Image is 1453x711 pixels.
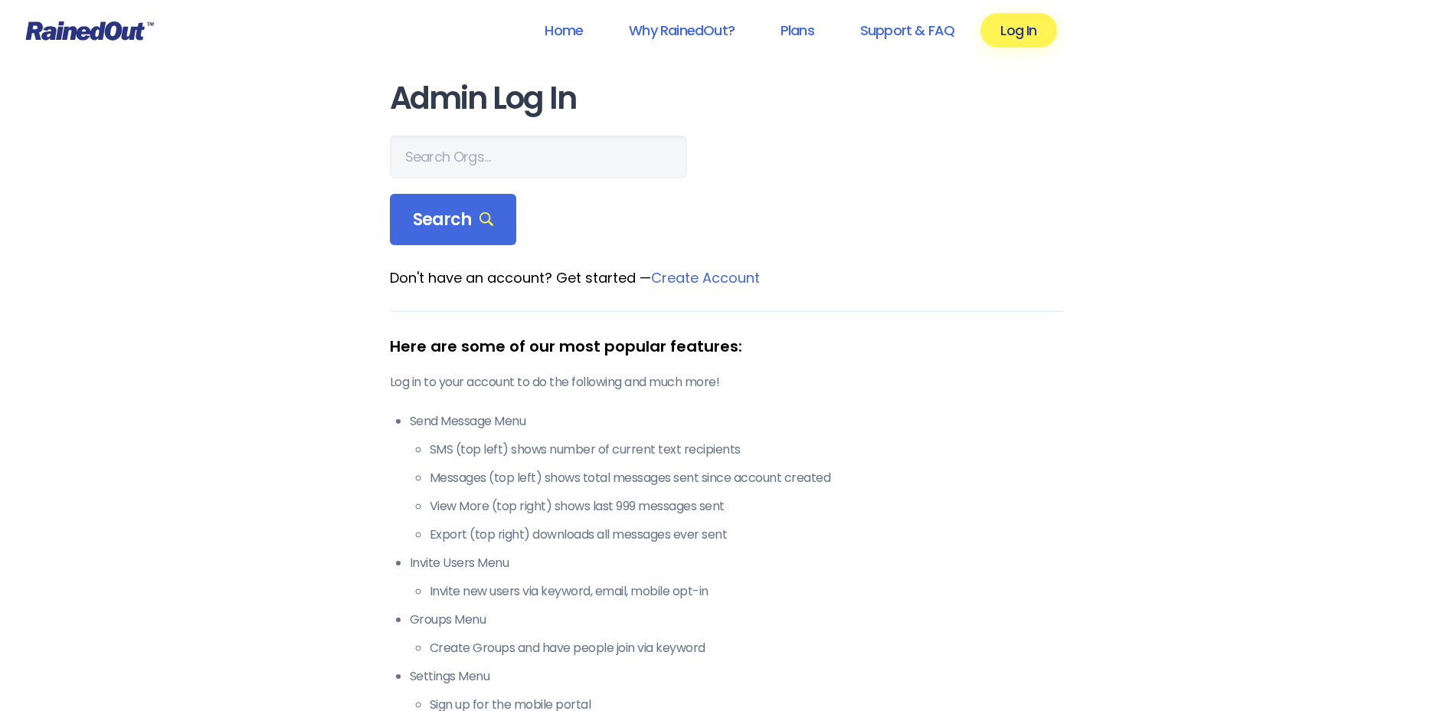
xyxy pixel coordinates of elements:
div: Here are some of our most popular features: [390,335,1064,358]
li: Create Groups and have people join via keyword [430,639,1064,657]
a: Plans [761,13,834,48]
li: Invite new users via keyword, email, mobile opt-in [430,582,1064,601]
a: Create Account [651,268,760,287]
h1: Admin Log In [390,81,1064,116]
div: Search [390,194,517,246]
li: SMS (top left) shows number of current text recipients [430,441,1064,459]
li: View More (top right) shows last 999 messages sent [430,497,1064,516]
a: Why RainedOut? [609,13,754,48]
li: Send Message Menu [410,412,1064,544]
li: Export (top right) downloads all messages ever sent [430,526,1064,544]
a: Support & FAQ [840,13,974,48]
li: Groups Menu [410,611,1064,657]
li: Invite Users Menu [410,554,1064,601]
span: Search [413,209,494,231]
input: Search Orgs… [390,136,687,179]
a: Home [525,13,603,48]
p: Log in to your account to do the following and much more! [390,373,1064,392]
li: Messages (top left) shows total messages sent since account created [430,469,1064,487]
a: Log In [980,13,1056,48]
